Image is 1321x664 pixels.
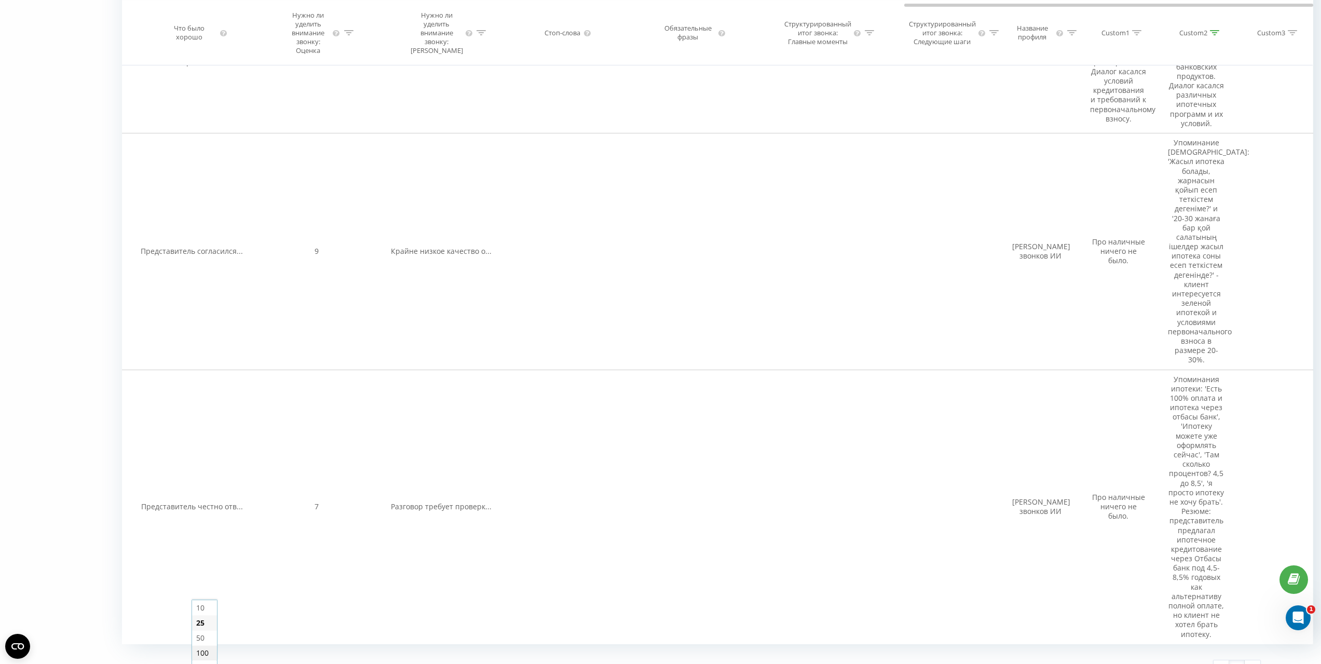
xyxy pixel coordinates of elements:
[1101,29,1129,37] div: Custom1
[161,24,217,42] div: Что было хорошо
[196,618,205,628] span: 25
[1002,133,1080,370] td: [PERSON_NAME] звонков ИИ
[544,29,580,37] div: Стоп-слова
[391,502,492,511] span: Разговор требует проверк...
[391,246,492,256] span: Крайне низкое качество о...
[1002,370,1080,644] td: [PERSON_NAME] звонков ИИ
[909,20,976,46] div: Структурированный итог звонка: Следующие шаги
[1179,29,1207,37] div: Custom2
[254,370,379,644] td: 7
[1157,370,1235,644] td: Упоминания ипотеки: 'Есть 100% оплата и ипотека через отбасы банк', 'Ипотеку можете уже оформлять...
[784,20,851,46] div: Структурированный итог звонка: Главные моменты
[411,11,463,55] div: Нужно ли уделить внимание звонку: [PERSON_NAME]
[196,648,209,658] span: 100
[1286,605,1311,630] iframe: Intercom live chat
[196,633,205,643] span: 50
[5,634,30,659] button: Open CMP widget
[196,603,205,613] span: 10
[286,11,331,55] div: Нужно ли уделить внимание звонку: Оценка
[1080,370,1157,644] td: Про наличные ничего не было.
[1307,605,1315,614] span: 1
[1080,133,1157,370] td: Про наличные ничего не было.
[660,24,716,42] div: Обязательные фразы
[1257,29,1285,37] div: Custom3
[141,246,243,256] span: Представитель согласился...
[141,502,243,511] span: Представитель честно отв...
[162,47,222,66] span: Предоставление конкретно...
[1157,133,1235,370] td: Упоминание [DEMOGRAPHIC_DATA]: 'Жасыл ипотека болады, жарнасын қойып есеп теткістем дегеніме?' и ...
[1011,24,1054,42] div: Название профиля
[254,133,379,370] td: 9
